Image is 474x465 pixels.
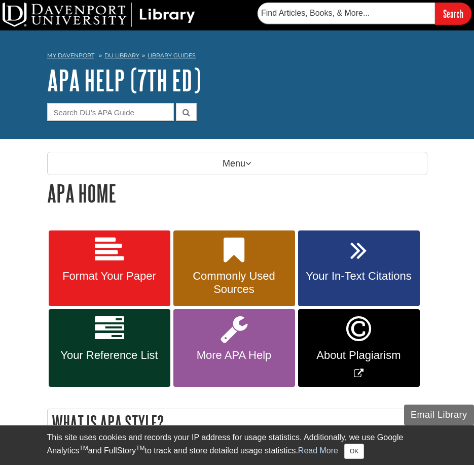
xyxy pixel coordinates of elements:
[47,180,427,206] h1: APA Home
[306,349,412,362] span: About Plagiarism
[258,3,471,24] form: Searches DU Library's articles, books, and more
[173,230,295,307] a: Commonly Used Sources
[298,309,420,387] a: Link opens in new window
[181,349,287,362] span: More APA Help
[56,270,163,283] span: Format Your Paper
[404,405,474,425] button: Email Library
[47,152,427,175] p: Menu
[258,3,435,24] input: Find Articles, Books, & More...
[181,270,287,296] span: Commonly Used Sources
[344,444,364,459] button: Close
[80,445,88,452] sup: TM
[298,446,338,455] a: Read More
[49,230,170,307] a: Format Your Paper
[47,51,94,60] a: My Davenport
[3,3,195,27] img: DU Library
[47,49,427,65] nav: breadcrumb
[148,52,196,59] a: Library Guides
[47,103,174,121] input: Search DU's APA Guide
[136,445,144,452] sup: TM
[47,64,201,96] a: APA Help (7th Ed)
[47,431,427,459] div: This site uses cookies and records your IP address for usage statistics. Additionally, we use Goo...
[49,309,170,387] a: Your Reference List
[56,349,163,362] span: Your Reference List
[435,3,471,24] input: Search
[173,309,295,387] a: More APA Help
[298,230,420,307] a: Your In-Text Citations
[48,409,427,436] h2: What is APA Style?
[104,52,139,59] a: DU Library
[306,270,412,283] span: Your In-Text Citations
